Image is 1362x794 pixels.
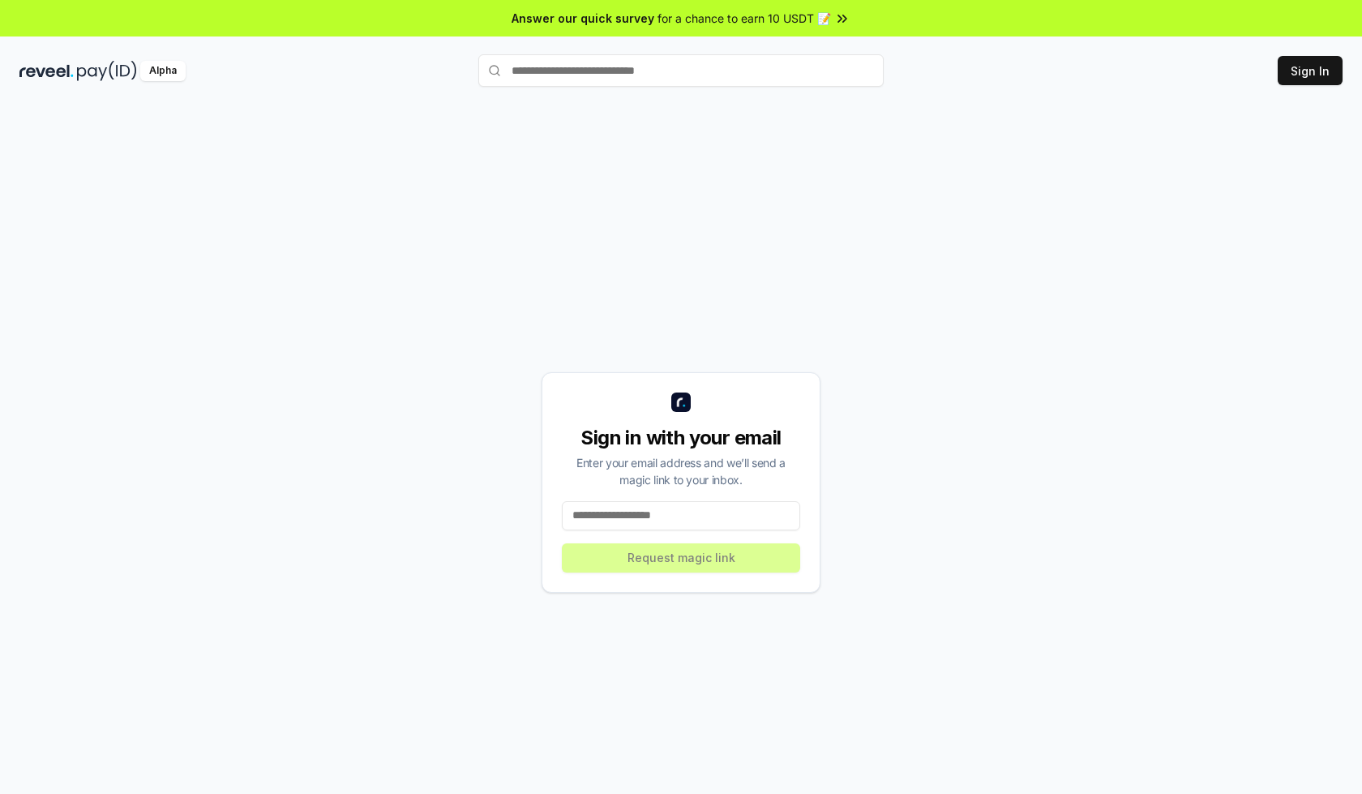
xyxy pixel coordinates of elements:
[657,10,831,27] span: for a chance to earn 10 USDT 📝
[562,425,800,451] div: Sign in with your email
[671,393,691,412] img: logo_small
[77,61,137,81] img: pay_id
[1278,56,1343,85] button: Sign In
[562,454,800,488] div: Enter your email address and we’ll send a magic link to your inbox.
[140,61,186,81] div: Alpha
[512,10,654,27] span: Answer our quick survey
[19,61,74,81] img: reveel_dark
